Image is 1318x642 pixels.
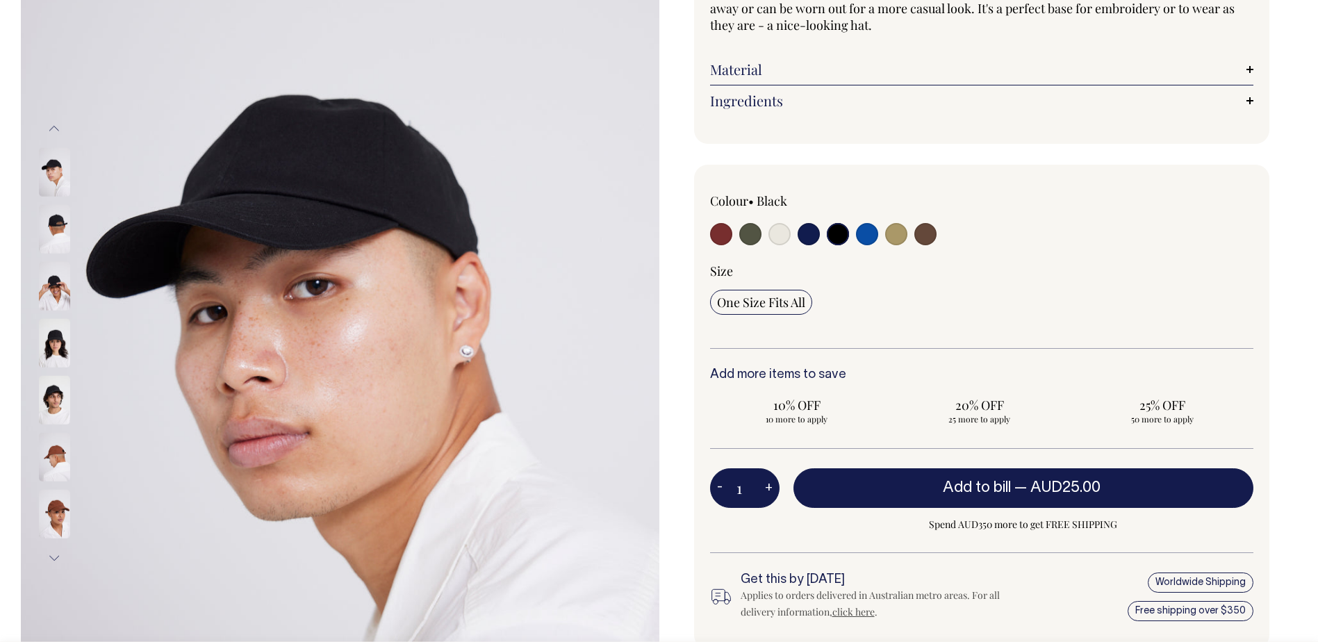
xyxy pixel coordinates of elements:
button: - [710,475,730,502]
span: 25 more to apply [899,413,1060,425]
div: Size [710,263,1254,279]
input: 20% OFF 25 more to apply [892,393,1066,429]
a: Material [710,61,1254,78]
span: Spend AUD350 more to get FREE SHIPPING [793,516,1254,533]
span: — [1014,481,1104,495]
img: black [39,148,70,197]
input: One Size Fits All [710,290,812,315]
button: Next [44,543,65,574]
img: black [39,376,70,425]
span: 20% OFF [899,397,1060,413]
span: 10% OFF [717,397,878,413]
div: Applies to orders delivered in Australian metro areas. For all delivery information, . [741,587,1007,620]
span: One Size Fits All [717,294,805,311]
button: + [758,475,780,502]
span: Add to bill [943,481,1011,495]
h6: Get this by [DATE] [741,573,1007,587]
span: 50 more to apply [1082,413,1242,425]
div: Colour [710,192,928,209]
span: 10 more to apply [717,413,878,425]
img: chocolate [39,490,70,538]
input: 10% OFF 10 more to apply [710,393,884,429]
span: 25% OFF [1082,397,1242,413]
img: black [39,319,70,368]
img: black [39,262,70,311]
span: • [748,192,754,209]
h6: Add more items to save [710,368,1254,382]
button: Add to bill —AUD25.00 [793,468,1254,507]
a: Ingredients [710,92,1254,109]
input: 25% OFF 50 more to apply [1075,393,1249,429]
label: Black [757,192,787,209]
img: black [39,205,70,254]
img: chocolate [39,433,70,481]
button: Previous [44,113,65,144]
span: AUD25.00 [1030,481,1101,495]
a: click here [832,605,875,618]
